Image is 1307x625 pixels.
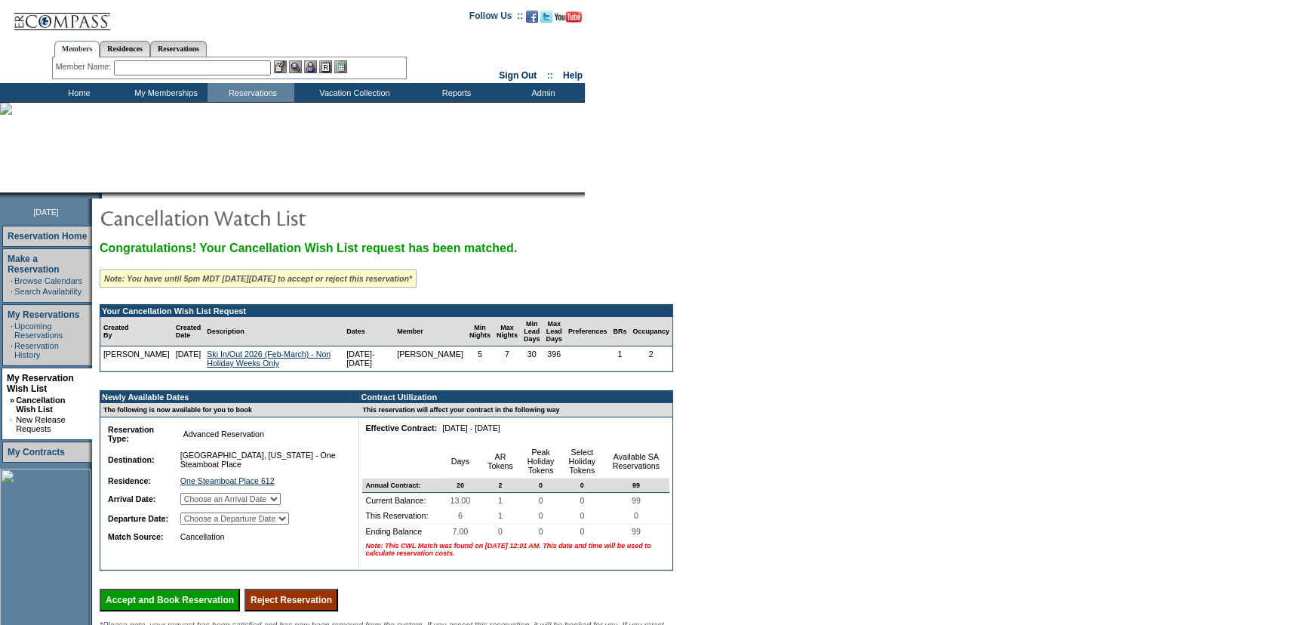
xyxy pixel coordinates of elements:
img: Become our fan on Facebook [526,11,538,23]
td: Reservations [208,83,294,102]
img: b_calculator.gif [334,60,347,73]
span: 0 [536,508,546,523]
span: 0 [495,524,506,539]
td: [PERSON_NAME] [100,346,173,371]
b: Departure Date: [108,514,168,523]
td: This reservation will affect your contract in the following way [359,403,672,417]
td: Created Date [173,317,205,346]
img: View [289,60,302,73]
td: Follow Us :: [469,9,523,27]
td: Min Lead Days [521,317,543,346]
a: My Contracts [8,447,65,457]
a: Make a Reservation [8,254,60,275]
td: Min Nights [466,317,494,346]
td: Available SA Reservations [603,445,669,479]
td: Reports [411,83,498,102]
td: 396 [543,346,565,371]
span: 99 [629,493,644,508]
input: Accept and Book Reservation [100,589,240,611]
span: 0 [577,479,587,492]
a: Residences [100,41,150,57]
b: Residence: [108,476,151,485]
span: 0 [536,524,546,539]
span: 0 [577,508,587,523]
span: 0 [536,493,546,508]
a: Subscribe to our YouTube Channel [555,15,582,24]
td: Current Balance: [362,493,440,508]
td: The following is now available for you to book [100,403,350,417]
td: This Reservation: [362,508,440,524]
td: · [11,276,13,285]
b: Destination: [108,455,155,464]
td: Description [204,317,343,346]
td: Dates [343,317,394,346]
nobr: [DATE] - [DATE] [442,423,500,433]
i: Note: You have until 5pm MDT [DATE][DATE] to accept or reject this reservation* [104,274,412,283]
td: Note: This CWL Match was found on [DATE] 12:01 AM. This date and time will be used to calculate r... [362,539,669,560]
td: Your Cancellation Wish List Request [100,305,672,317]
td: [DATE] [173,346,205,371]
div: Member Name: [56,60,114,73]
img: b_edit.gif [274,60,287,73]
a: New Release Requests [16,415,65,433]
td: 5 [466,346,494,371]
a: Ski In/Out 2026 (Feb-March) - Non Holiday Weeks Only [207,349,331,368]
a: Sign Out [499,70,537,81]
a: Follow us on Twitter [540,15,552,24]
span: 7.00 [449,524,471,539]
img: Impersonate [304,60,317,73]
a: Upcoming Reservations [14,322,63,340]
td: My Memberships [121,83,208,102]
td: BRs [610,317,629,346]
span: 6 [455,508,466,523]
input: Reject Reservation [244,589,338,611]
td: [GEOGRAPHIC_DATA], [US_STATE] - One Steamboat Place [177,448,346,472]
span: 20 [454,479,467,492]
a: Help [563,70,583,81]
span: 13.00 [447,493,473,508]
a: Reservation History [14,341,59,359]
img: Subscribe to our YouTube Channel [555,11,582,23]
img: promoShadowLeftCorner.gif [97,192,102,199]
td: Preferences [565,317,610,346]
span: 0 [577,524,587,539]
img: Reservations [319,60,332,73]
td: Annual Contract: [362,479,440,493]
td: Cancellation [177,529,346,544]
img: blank.gif [102,192,103,199]
a: Reservation Home [8,231,87,242]
td: Created By [100,317,173,346]
span: 99 [629,524,644,539]
a: My Reservation Wish List [7,373,74,394]
td: AR Tokens [481,445,521,479]
span: :: [547,70,553,81]
a: Reservations [150,41,207,57]
td: · [11,322,13,340]
b: Effective Contract: [365,423,437,433]
td: Select Holiday Tokens [561,445,603,479]
td: Home [34,83,121,102]
a: Members [54,41,100,57]
a: Cancellation Wish List [16,396,65,414]
td: [PERSON_NAME] [394,346,466,371]
td: · [10,415,14,433]
a: Search Availability [14,287,81,296]
td: Vacation Collection [294,83,411,102]
a: My Reservations [8,309,79,320]
td: · [11,341,13,359]
span: Congratulations! Your Cancellation Wish List request has been matched. [100,242,517,254]
span: [DATE] [33,208,59,217]
span: 0 [536,479,546,492]
td: [DATE]- [DATE] [343,346,394,371]
td: · [11,287,13,296]
b: Arrival Date: [108,494,155,503]
td: Newly Available Dates [100,391,350,403]
a: One Steamboat Place 612 [180,476,275,485]
td: 2 [629,346,672,371]
a: Become our fan on Facebook [526,15,538,24]
td: Member [394,317,466,346]
td: Max Lead Days [543,317,565,346]
span: 0 [631,508,641,523]
span: 99 [629,479,643,492]
td: Peak Holiday Tokens [520,445,561,479]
